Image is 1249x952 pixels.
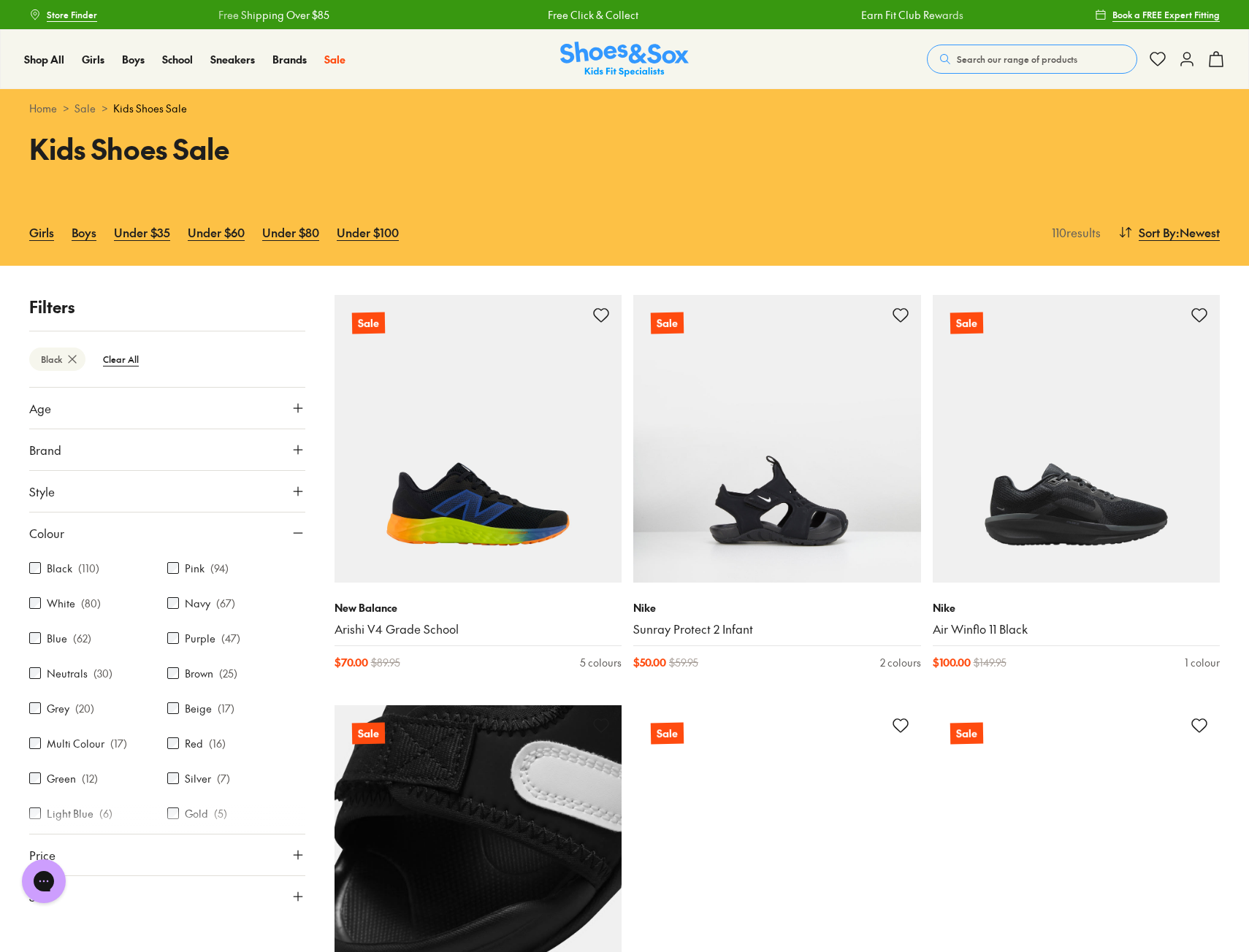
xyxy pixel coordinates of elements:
[210,561,229,576] p: ( 94 )
[560,42,689,77] img: SNS_Logo_Responsive.svg
[860,7,962,23] a: Earn Fit Club Rewards
[560,42,689,77] a: Shoes & Sox
[1095,1,1220,28] a: Book a FREE Expert Fitting
[185,631,215,646] label: Purple
[162,52,193,67] a: School
[933,655,971,670] span: $ 100.00
[651,312,684,334] p: Sale
[29,441,61,458] span: Brand
[272,52,307,67] a: Brands
[351,312,384,334] p: Sale
[950,312,982,334] p: Sale
[651,723,684,745] p: Sale
[110,736,127,751] p: ( 17 )
[29,846,56,864] span: Price
[24,52,64,66] span: Shop All
[957,53,1077,66] span: Search our range of products
[185,561,205,576] label: Pink
[185,736,203,751] label: Red
[218,7,329,23] a: Free Shipping Over $85
[633,600,921,615] p: Nike
[580,655,622,670] div: 5 colours
[162,52,193,66] span: School
[29,399,51,417] span: Age
[188,216,245,248] a: Under $60
[927,45,1137,74] button: Search our range of products
[47,631,67,646] label: Blue
[335,655,368,670] span: $ 70.00
[218,701,234,716] p: ( 17 )
[15,854,73,908] iframe: Gorgias live chat messenger
[185,701,212,716] label: Beige
[217,771,230,786] p: ( 7 )
[219,666,237,681] p: ( 25 )
[335,295,622,583] a: Sale
[47,771,76,786] label: Green
[47,736,104,751] label: Multi Colour
[47,596,75,611] label: White
[1118,216,1220,248] button: Sort By:Newest
[29,128,607,169] h1: Kids Shoes Sale
[974,655,1007,670] span: $ 149.95
[351,723,384,745] p: Sale
[29,524,64,542] span: Colour
[324,52,345,67] a: Sale
[29,471,305,512] button: Style
[546,7,637,23] a: Free Click & Collect
[93,666,112,681] p: ( 30 )
[210,52,255,66] span: Sneakers
[29,513,305,553] button: Colour
[1176,223,1220,241] span: : Newest
[324,52,345,66] span: Sale
[29,101,1220,116] div: > >
[933,295,1221,583] a: Sale
[1139,223,1176,241] span: Sort By
[29,1,97,28] a: Store Finder
[72,216,96,248] a: Boys
[114,216,170,248] a: Under $35
[29,101,57,116] a: Home
[47,8,97,21] span: Store Finder
[933,621,1221,637] a: Air Winflo 11 Black
[122,52,145,66] span: Boys
[210,52,255,67] a: Sneakers
[81,596,101,611] p: ( 80 )
[371,655,400,670] span: $ 89.95
[24,52,64,67] a: Shop All
[78,561,99,576] p: ( 110 )
[633,621,921,637] a: Sunray Protect 2 Infant
[1185,655,1220,670] div: 1 colour
[47,561,72,576] label: Black
[122,52,145,67] a: Boys
[29,876,305,917] button: Size
[933,600,1221,615] p: Nike
[75,101,96,116] a: Sale
[1112,8,1220,21] span: Book a FREE Expert Fitting
[950,723,982,745] p: Sale
[29,483,55,500] span: Style
[1046,223,1101,241] p: 110 results
[113,101,187,116] span: Kids Shoes Sale
[29,834,305,875] button: Price
[880,655,921,670] div: 2 colours
[337,216,399,248] a: Under $100
[272,52,307,66] span: Brands
[29,388,305,429] button: Age
[47,701,69,716] label: Grey
[29,429,305,470] button: Brand
[185,771,211,786] label: Silver
[73,631,91,646] p: ( 62 )
[82,52,104,66] span: Girls
[29,348,85,371] btn: Black
[47,666,88,681] label: Neutrals
[335,600,622,615] p: New Balance
[185,596,210,611] label: Navy
[221,631,240,646] p: ( 47 )
[91,346,150,372] btn: Clear All
[29,295,305,319] p: Filters
[633,655,666,670] span: $ 50.00
[29,216,54,248] a: Girls
[216,596,235,611] p: ( 67 )
[185,666,213,681] label: Brown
